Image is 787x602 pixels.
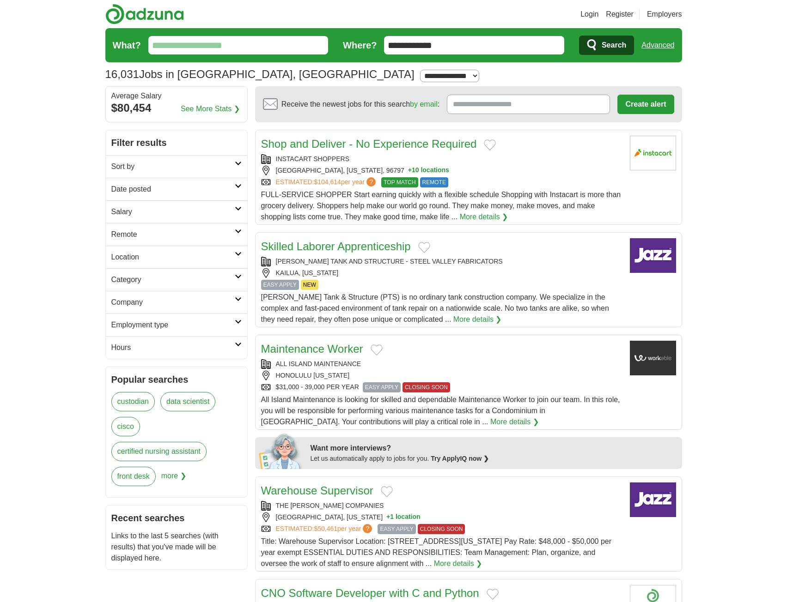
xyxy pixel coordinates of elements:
button: Add to favorite jobs [381,486,393,497]
a: data scientist [160,392,215,411]
a: cisco [111,417,140,436]
h2: Remote [111,229,235,240]
a: See More Stats ❯ [181,103,240,114]
span: NEW [301,280,318,290]
span: CLOSING SOON [403,382,450,392]
button: Add to favorite jobs [418,242,430,253]
h2: Hours [111,342,235,353]
a: More details ❯ [453,314,502,325]
div: KAILUA, [US_STATE] [261,268,622,278]
a: Salary [106,200,247,223]
img: Instacart logo [630,136,676,170]
span: $104,614 [314,178,341,186]
div: [GEOGRAPHIC_DATA], [US_STATE] [261,512,622,522]
h2: Category [111,274,235,285]
h2: Popular searches [111,373,242,386]
h2: Company [111,297,235,308]
span: + [386,512,390,522]
a: Advanced [641,36,674,54]
label: What? [113,38,141,52]
a: front desk [111,467,156,486]
img: Adzuna logo [105,4,184,24]
a: by email [410,100,438,108]
h2: Employment type [111,319,235,331]
div: [GEOGRAPHIC_DATA], [US_STATE], 96797 [261,166,622,175]
span: 16,031 [105,66,139,83]
span: ? [363,524,372,533]
h2: Filter results [106,130,247,155]
button: Add to favorite jobs [487,589,499,600]
span: Search [602,36,626,54]
div: Let us automatically apply to jobs for you. [311,454,677,464]
div: [PERSON_NAME] TANK AND STRUCTURE - STEEL VALLEY FABRICATORS [261,257,622,266]
a: certified nursing assistant [111,442,207,461]
span: more ❯ [161,467,186,492]
label: Where? [343,38,377,52]
span: EASY APPLY [378,524,415,534]
a: Maintenance Worker [261,343,363,355]
a: ESTIMATED:$50,461per year? [276,524,374,534]
div: $31,000 - 39,000 PER YEAR [261,382,622,392]
a: Try ApplyIQ now ❯ [431,455,489,462]
img: Company logo [630,482,676,517]
img: Company logo [630,238,676,273]
span: FULL-SERVICE SHOPPER Start earning quickly with a flexible schedule Shopping with Instacart is mo... [261,191,621,221]
a: Register [606,9,634,20]
h2: Recent searches [111,511,242,525]
a: Location [106,246,247,268]
a: Warehouse Supervisor [261,484,373,497]
span: All Island Maintenance is looking for skilled and dependable Maintenance Worker to join our team.... [261,396,620,426]
a: More details ❯ [460,211,508,223]
span: Title: Warehouse Supervisor Location: [STREET_ADDRESS][US_STATE] Pay Rate: $48,000 - $50,000 per ... [261,537,612,567]
span: CLOSING SOON [418,524,465,534]
button: Add to favorite jobs [484,139,496,150]
a: Skilled Laborer Apprenticeship [261,240,411,253]
button: +10 locations [408,166,449,175]
h1: Jobs in [GEOGRAPHIC_DATA], [GEOGRAPHIC_DATA] [105,68,415,80]
a: Hours [106,336,247,359]
button: +1 location [386,512,421,522]
h2: Salary [111,206,235,217]
h2: Location [111,252,235,263]
button: Create alert [617,95,674,114]
a: custodian [111,392,155,411]
a: More details ❯ [434,558,482,569]
button: Search [579,36,634,55]
a: ESTIMATED:$104,614per year? [276,177,378,187]
div: Average Salary [111,92,242,100]
div: Want more interviews? [311,443,677,454]
h2: Sort by [111,161,235,172]
h2: Date posted [111,184,235,195]
a: Date posted [106,178,247,200]
img: Company logo [630,341,676,375]
button: Add to favorite jobs [371,344,383,355]
div: HONOLULU [US_STATE] [261,371,622,380]
span: TOP MATCH [381,177,418,187]
span: EASY APPLY [363,382,401,392]
a: Category [106,268,247,291]
a: INSTACART SHOPPERS [276,155,349,163]
div: THE [PERSON_NAME] COMPANIES [261,501,622,511]
div: $80,454 [111,100,242,116]
a: CNO Software Developer with C and Python [261,587,479,599]
p: Links to the last 5 searches (with results) that you've made will be displayed here. [111,530,242,564]
a: Remote [106,223,247,246]
a: Company [106,291,247,313]
span: REMOTE [420,177,448,187]
a: Employers [647,9,682,20]
a: More details ❯ [490,416,539,427]
span: + [408,166,412,175]
a: Employment type [106,313,247,336]
a: Sort by [106,155,247,178]
span: EASY APPLY [261,280,299,290]
span: [PERSON_NAME] Tank & Structure (PTS) is no ordinary tank construction company. We specialize in t... [261,293,609,323]
a: Shop and Deliver - No Experience Required [261,138,477,150]
span: $50,461 [314,525,337,532]
img: apply-iq-scientist.png [259,432,304,469]
span: ? [366,177,376,187]
div: ALL ISLAND MAINTENANCE [261,359,622,369]
span: Receive the newest jobs for this search : [281,99,439,110]
a: Login [580,9,598,20]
